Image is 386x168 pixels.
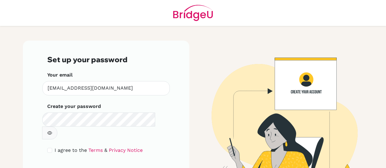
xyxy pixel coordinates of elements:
h3: Set up your password [47,55,165,64]
span: & [104,147,107,153]
input: Insert your email* [42,81,170,95]
span: I agree to the [55,147,87,153]
label: Create your password [47,103,101,110]
label: Your email [47,71,73,79]
a: Terms [88,147,103,153]
a: Privacy Notice [109,147,143,153]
